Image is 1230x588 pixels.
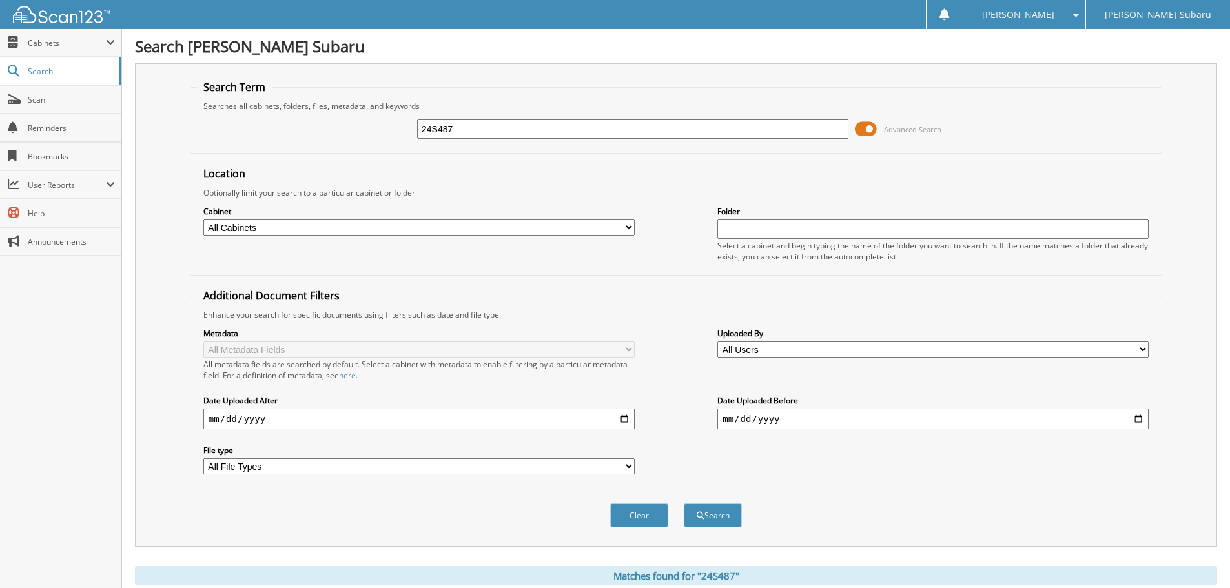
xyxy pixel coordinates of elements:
[28,94,115,105] span: Scan
[197,289,346,303] legend: Additional Document Filters
[197,80,272,94] legend: Search Term
[203,359,635,381] div: All metadata fields are searched by default. Select a cabinet with metadata to enable filtering b...
[28,151,115,162] span: Bookmarks
[135,566,1217,585] div: Matches found for "24S487"
[884,125,941,134] span: Advanced Search
[203,445,635,456] label: File type
[339,370,356,381] a: here
[28,123,115,134] span: Reminders
[197,187,1155,198] div: Optionally limit your search to a particular cabinet or folder
[203,409,635,429] input: start
[203,206,635,217] label: Cabinet
[135,35,1217,57] h1: Search [PERSON_NAME] Subaru
[203,328,635,339] label: Metadata
[717,395,1149,406] label: Date Uploaded Before
[717,240,1149,262] div: Select a cabinet and begin typing the name of the folder you want to search in. If the name match...
[197,167,252,181] legend: Location
[982,11,1054,19] span: [PERSON_NAME]
[610,503,668,527] button: Clear
[684,503,742,527] button: Search
[28,208,115,219] span: Help
[197,309,1155,320] div: Enhance your search for specific documents using filters such as date and file type.
[717,409,1149,429] input: end
[28,179,106,190] span: User Reports
[28,66,113,77] span: Search
[717,328,1149,339] label: Uploaded By
[1105,11,1211,19] span: [PERSON_NAME] Subaru
[717,206,1149,217] label: Folder
[197,101,1155,112] div: Searches all cabinets, folders, files, metadata, and keywords
[28,37,106,48] span: Cabinets
[13,6,110,23] img: scan123-logo-white.svg
[28,236,115,247] span: Announcements
[203,395,635,406] label: Date Uploaded After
